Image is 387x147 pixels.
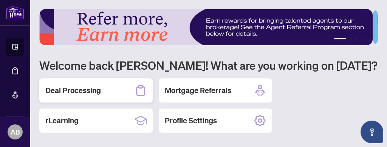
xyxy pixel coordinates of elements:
button: 4 [361,38,364,41]
h2: rLearning [45,115,79,126]
button: 2 [349,38,352,41]
img: logo [6,6,24,20]
span: AB [11,127,20,137]
h2: Mortgage Referrals [165,85,231,96]
h1: Welcome back [PERSON_NAME]! What are you working on [DATE]? [39,58,378,72]
button: 5 [367,38,370,41]
h2: Profile Settings [165,115,217,126]
button: 1 [334,38,346,41]
h2: Deal Processing [45,85,101,96]
button: Open asap [361,121,383,143]
img: Slide 0 [39,9,373,45]
button: 3 [355,38,358,41]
